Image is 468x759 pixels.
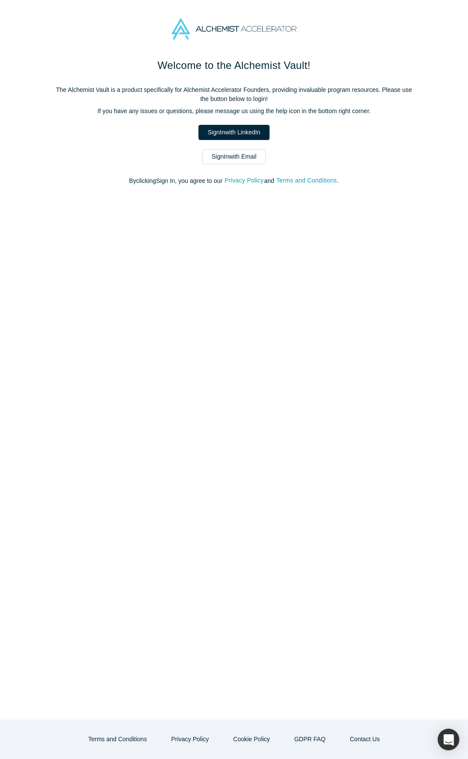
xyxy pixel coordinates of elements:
[52,176,416,186] p: By clicking Sign In , you agree to our and .
[198,125,269,140] a: SignInwith LinkedIn
[52,107,416,116] p: If you have any issues or questions, please message us using the help icon in the bottom right co...
[224,176,264,186] button: Privacy Policy
[202,149,266,164] a: SignInwith Email
[162,732,218,747] button: Privacy Policy
[224,732,279,747] button: Cookie Policy
[172,18,296,39] img: Alchemist Accelerator Logo
[52,85,416,104] p: The Alchemist Vault is a product specifically for Alchemist Accelerator Founders, providing inval...
[79,732,156,747] button: Terms and Conditions
[276,176,338,186] button: Terms and Conditions
[52,58,416,73] h1: Welcome to the Alchemist Vault!
[341,732,389,747] button: Contact Us
[285,732,335,747] a: GDPR FAQ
